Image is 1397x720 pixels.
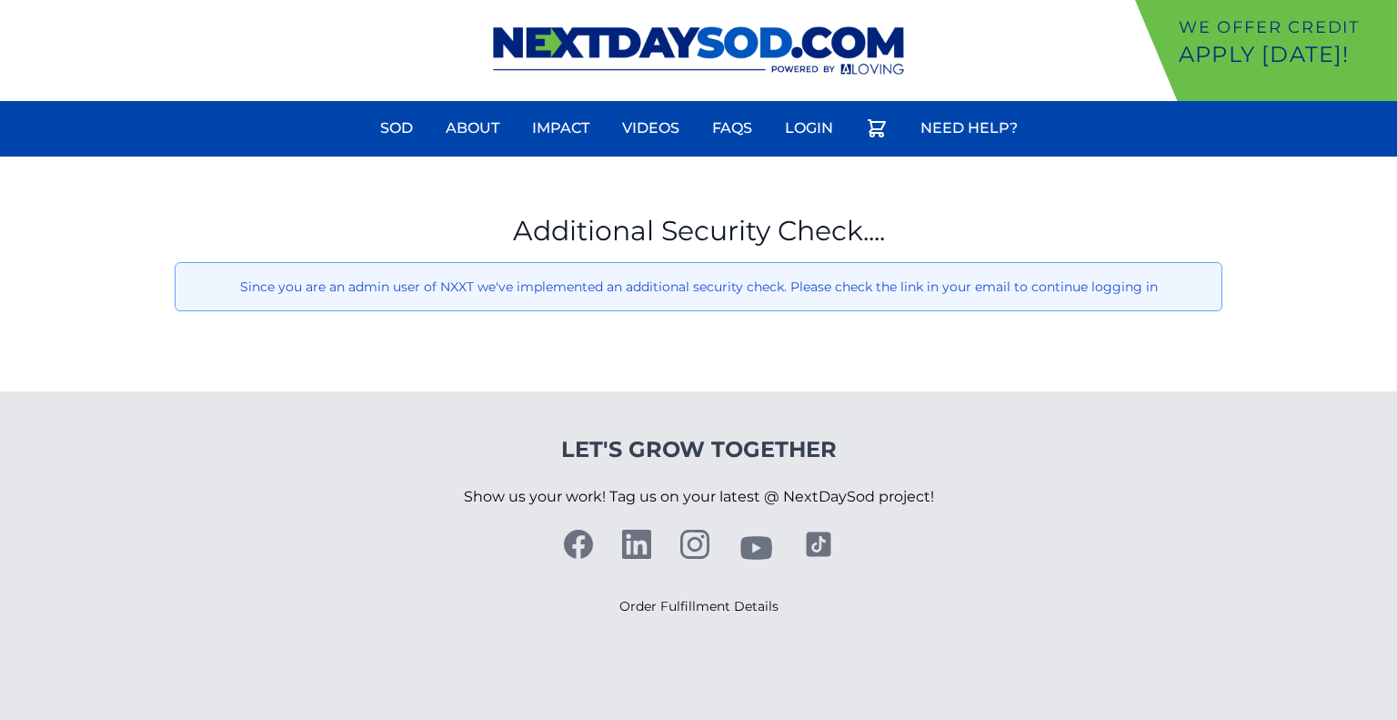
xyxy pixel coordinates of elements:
a: FAQs [701,106,763,150]
a: Order Fulfillment Details [619,598,779,614]
a: About [435,106,510,150]
a: Need Help? [910,106,1029,150]
a: Impact [521,106,600,150]
h4: Let's Grow Together [464,435,934,464]
a: Sod [369,106,424,150]
h1: Additional Security Check.... [175,215,1222,248]
p: Since you are an admin user of NXXT we've implemented an additional security check. Please check ... [190,278,1207,296]
p: We offer Credit [1179,15,1390,40]
p: Show us your work! Tag us on your latest @ NextDaySod project! [464,464,934,530]
p: Apply [DATE]! [1179,40,1390,69]
a: Login [774,106,844,150]
a: Videos [611,106,690,150]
